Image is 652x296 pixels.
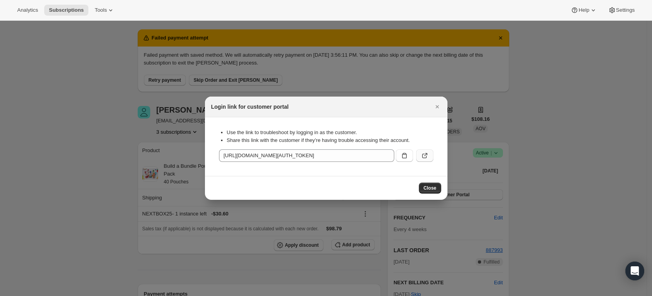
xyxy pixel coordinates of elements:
[17,7,38,13] span: Analytics
[578,7,589,13] span: Help
[44,5,88,16] button: Subscriptions
[616,7,635,13] span: Settings
[424,185,436,191] span: Close
[432,101,443,112] button: Close
[90,5,119,16] button: Tools
[566,5,602,16] button: Help
[227,129,433,136] li: Use the link to troubleshoot by logging in as the customer.
[625,262,644,280] div: Open Intercom Messenger
[49,7,84,13] span: Subscriptions
[13,5,43,16] button: Analytics
[227,136,433,144] li: Share this link with the customer if they’re having trouble accessing their account.
[95,7,107,13] span: Tools
[211,103,289,111] h2: Login link for customer portal
[419,183,441,194] button: Close
[604,5,639,16] button: Settings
